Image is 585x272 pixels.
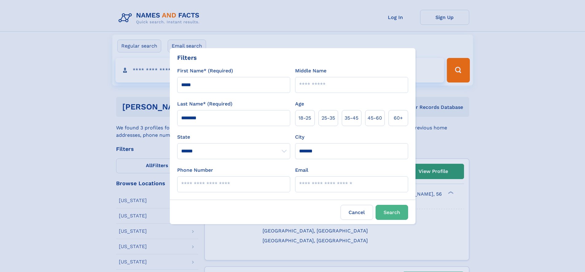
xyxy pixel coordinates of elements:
[298,114,311,122] span: 18‑25
[368,114,382,122] span: 45‑60
[345,114,358,122] span: 35‑45
[322,114,335,122] span: 25‑35
[394,114,403,122] span: 60+
[177,100,232,108] label: Last Name* (Required)
[177,67,233,75] label: First Name* (Required)
[295,67,326,75] label: Middle Name
[341,205,373,220] label: Cancel
[295,133,304,141] label: City
[376,205,408,220] button: Search
[177,53,197,62] div: Filters
[177,133,290,141] label: State
[295,100,304,108] label: Age
[295,167,308,174] label: Email
[177,167,213,174] label: Phone Number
